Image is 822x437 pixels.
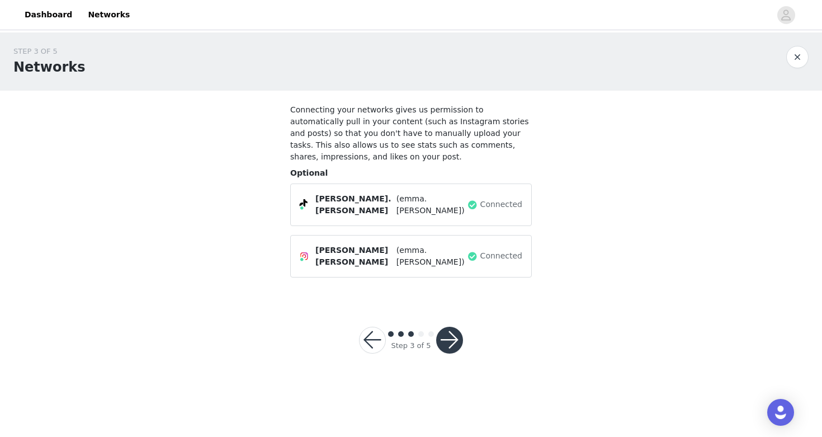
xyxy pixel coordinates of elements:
[396,193,465,217] span: (emma.[PERSON_NAME])
[300,252,309,261] img: Instagram Icon
[18,2,79,27] a: Dashboard
[480,250,522,262] span: Connected
[13,57,86,77] h1: Networks
[315,245,394,268] span: [PERSON_NAME] [PERSON_NAME]
[290,168,328,177] span: Optional
[290,104,532,163] h4: Connecting your networks gives us permission to automatically pull in your content (such as Insta...
[480,199,522,210] span: Connected
[315,193,394,217] span: [PERSON_NAME].[PERSON_NAME]
[13,46,86,57] div: STEP 3 OF 5
[391,340,431,351] div: Step 3 of 5
[767,399,794,426] div: Open Intercom Messenger
[396,245,465,268] span: (emma.[PERSON_NAME])
[81,2,136,27] a: Networks
[781,6,791,24] div: avatar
